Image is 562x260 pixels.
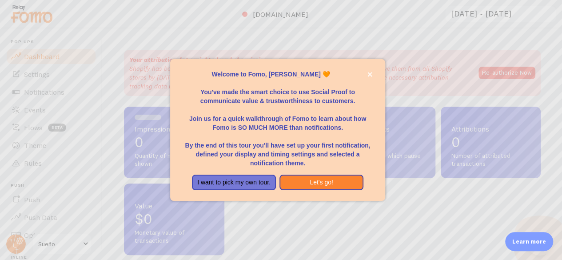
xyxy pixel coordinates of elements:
[181,132,375,168] p: By the end of this tour you'll have set up your first notification, defined your display and timi...
[279,175,363,191] button: Let's go!
[192,175,276,191] button: I want to pick my own tour.
[170,59,385,201] div: Welcome to Fomo, Karim Lahoud 🧡You&amp;#39;ve made the smart choice to use Social Proof to commun...
[512,237,546,246] p: Learn more
[181,105,375,132] p: Join us for a quick walkthrough of Fomo to learn about how Fomo is SO MUCH MORE than notifications.
[181,70,375,79] p: Welcome to Fomo, [PERSON_NAME] 🧡
[505,232,553,251] div: Learn more
[181,79,375,105] p: You've made the smart choice to use Social Proof to communicate value & trustworthiness to custom...
[365,70,375,79] button: close,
